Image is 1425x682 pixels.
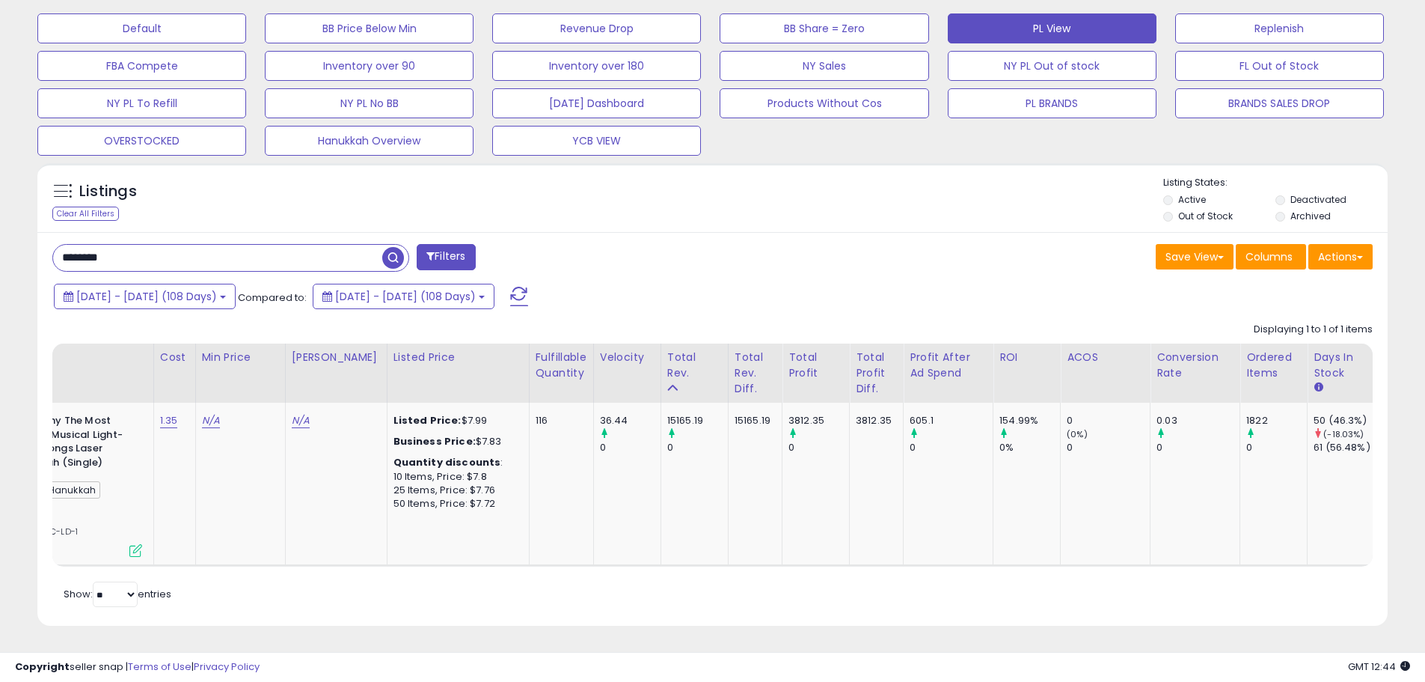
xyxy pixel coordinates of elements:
div: $7.99 [393,414,518,427]
button: BRANDS SALES DROP [1175,88,1384,118]
div: 0 [1246,441,1307,454]
div: 0 [1156,441,1239,454]
button: BB Share = Zero [720,13,928,43]
a: Privacy Policy [194,660,260,674]
button: Columns [1236,244,1306,270]
button: [DATE] - [DATE] (108 Days) [313,284,494,309]
span: Columns [1245,249,1293,264]
div: 0.03 [1156,414,1239,427]
div: Fulfillable Quantity [536,350,587,381]
div: Displaying 1 to 1 of 1 items [1254,323,1373,337]
div: 36.44 [600,414,661,427]
button: Products Without Cos [720,88,928,118]
div: Total Rev. [667,350,722,381]
div: Profit After Ad Spend [910,350,987,381]
button: PL BRANDS [948,88,1156,118]
button: YCB VIEW [492,126,701,156]
button: Revenue Drop [492,13,701,43]
span: Compared to: [238,290,307,305]
button: NY Sales [720,51,928,81]
div: 0 [1067,414,1150,427]
div: 605.1 [910,414,993,427]
div: 10 Items, Price: $7.8 [393,470,518,484]
small: Days In Stock. [1314,381,1323,395]
div: 25 Items, Price: $7.76 [393,484,518,497]
div: 0% [999,441,1060,454]
button: Inventory over 90 [265,51,474,81]
button: Save View [1156,244,1234,270]
span: Show: entries [64,587,171,601]
div: 15165.19 [735,414,770,427]
div: 0 [600,441,661,454]
span: [DATE] - [DATE] (108 Days) [335,289,476,304]
button: NY PL Out of stock [948,51,1156,81]
div: Velocity [600,350,655,365]
div: 0 [788,441,849,454]
div: Total Rev. Diff. [735,350,776,397]
div: ROI [999,350,1054,365]
button: Hanukkah Overview [265,126,474,156]
span: Hanukkah [37,481,100,499]
label: Out of Stock [1178,210,1233,222]
button: OVERSTOCKED [37,126,246,156]
div: 61 (56.48%) [1314,441,1374,454]
div: 3812.35 [788,414,849,427]
button: [DATE] Dashboard [492,88,701,118]
button: NY PL No BB [265,88,474,118]
label: Deactivated [1290,193,1346,206]
button: NY PL To Refill [37,88,246,118]
div: : [393,456,518,469]
span: [DATE] - [DATE] (108 Days) [76,289,217,304]
button: Replenish [1175,13,1384,43]
p: Listing States: [1163,176,1388,190]
strong: Copyright [15,660,70,674]
div: 0 [667,441,728,454]
button: PL View [948,13,1156,43]
div: 116 [536,414,582,427]
a: 1.35 [160,413,178,428]
label: Active [1178,193,1206,206]
div: Cost [160,350,189,365]
div: Listed Price [393,350,523,365]
button: BB Price Below Min [265,13,474,43]
button: Actions [1308,244,1373,270]
a: N/A [292,413,310,428]
label: Archived [1290,210,1331,222]
div: Days In Stock [1314,350,1368,381]
button: FL Out of Stock [1175,51,1384,81]
button: Default [37,13,246,43]
small: (0%) [1067,428,1088,440]
div: Ordered Items [1246,350,1301,381]
div: 50 (46.3%) [1314,414,1374,427]
button: [DATE] - [DATE] (108 Days) [54,284,236,309]
div: 0 [1067,441,1150,454]
div: Min Price [202,350,279,365]
div: 0 [910,441,993,454]
div: Total Profit Diff. [856,350,897,397]
b: Business Price: [393,434,476,448]
div: Clear All Filters [52,207,119,221]
div: Conversion Rate [1156,350,1234,381]
b: Listed Price: [393,413,462,427]
div: Total Profit [788,350,843,381]
small: (-18.03%) [1323,428,1364,440]
button: FBA Compete [37,51,246,81]
a: Terms of Use [128,660,191,674]
h5: Listings [79,181,137,202]
div: 154.99% [999,414,1060,427]
span: 2025-09-15 12:44 GMT [1348,660,1410,674]
div: 1822 [1246,414,1307,427]
button: Filters [417,244,475,270]
div: 3812.35 [856,414,892,427]
b: Quantity discounts [393,455,501,469]
a: N/A [202,413,220,428]
div: 50 Items, Price: $7.72 [393,497,518,511]
div: seller snap | | [15,660,260,675]
div: $7.83 [393,435,518,448]
div: 15165.19 [667,414,728,427]
div: [PERSON_NAME] [292,350,381,365]
button: Inventory over 180 [492,51,701,81]
div: ACOS [1067,350,1144,365]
